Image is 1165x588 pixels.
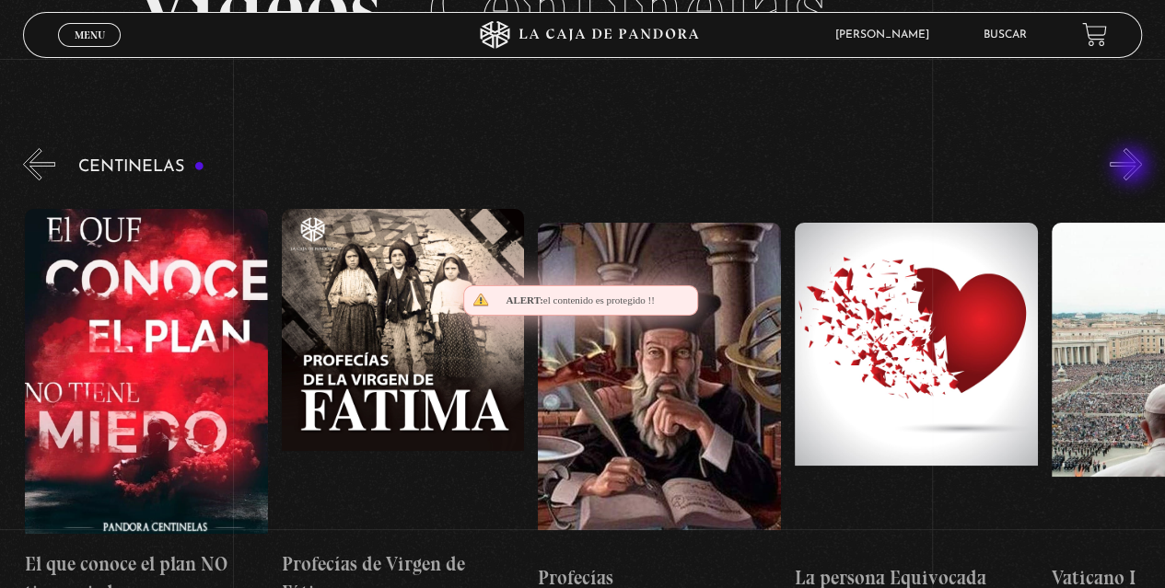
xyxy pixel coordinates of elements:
span: Alert: [506,294,542,306]
span: [PERSON_NAME] [826,29,948,40]
a: View your shopping cart [1082,22,1107,47]
span: Cerrar [68,45,111,58]
a: Buscar [984,29,1027,40]
button: Previous [23,148,55,180]
div: el contenido es protegido !! [463,285,698,316]
span: Menu [75,29,105,40]
h3: Centinelas [78,158,204,176]
button: Next [1110,148,1142,180]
